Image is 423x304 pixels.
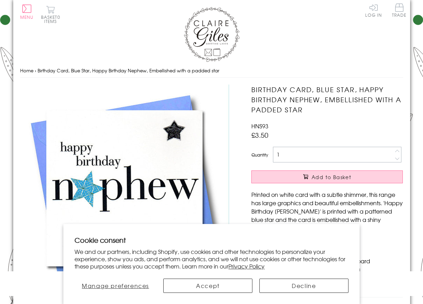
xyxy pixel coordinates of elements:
[20,5,34,19] button: Menu
[20,67,33,74] a: Home
[163,279,252,293] button: Accept
[251,85,403,114] h1: Birthday Card, Blue Star, Happy Birthday Nephew, Embellished with a padded star
[392,3,407,17] span: Trade
[82,281,149,290] span: Manage preferences
[365,3,382,17] a: Log In
[251,130,268,140] span: £3.50
[312,174,351,181] span: Add to Basket
[251,122,268,130] span: HNS93
[44,14,60,24] span: 0 items
[20,64,403,78] nav: breadcrumbs
[41,6,60,23] button: Basket0 items
[228,262,265,270] a: Privacy Policy
[251,170,403,183] button: Add to Basket
[75,235,348,245] h2: Cookie consent
[251,190,403,232] p: Printed on white card with a subtle shimmer, this range has large graphics and beautiful embellis...
[75,279,156,293] button: Manage preferences
[259,279,348,293] button: Decline
[75,248,348,270] p: We and our partners, including Shopify, use cookies and other technologies to personalize your ex...
[184,7,240,62] img: Claire Giles Greetings Cards
[38,67,219,74] span: Birthday Card, Blue Star, Happy Birthday Nephew, Embellished with a padded star
[20,14,34,20] span: Menu
[35,67,36,74] span: ›
[392,3,407,18] a: Trade
[20,85,229,293] img: Birthday Card, Blue Star, Happy Birthday Nephew, Embellished with a padded star
[251,152,268,158] label: Quantity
